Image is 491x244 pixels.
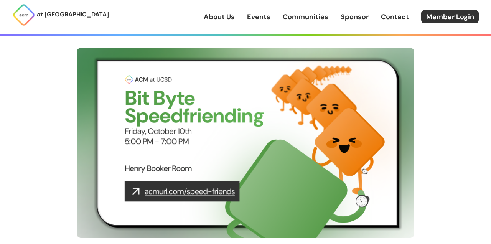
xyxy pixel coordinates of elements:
[381,12,409,22] a: Contact
[283,12,328,22] a: Communities
[37,10,109,20] p: at [GEOGRAPHIC_DATA]
[77,48,414,238] img: Event Cover Photo
[247,12,270,22] a: Events
[341,12,369,22] a: Sponsor
[12,3,109,26] a: at [GEOGRAPHIC_DATA]
[204,12,235,22] a: About Us
[421,10,479,23] a: Member Login
[12,3,35,26] img: ACM Logo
